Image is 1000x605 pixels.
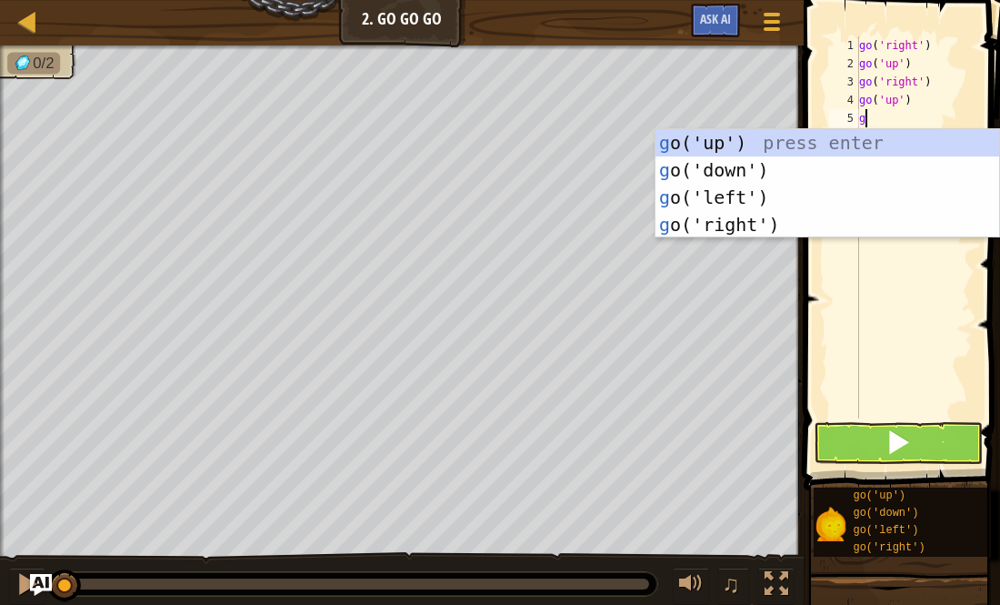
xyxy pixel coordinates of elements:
[853,489,905,502] span: go('up')
[691,4,740,37] button: Ask AI
[829,127,859,146] div: 6
[829,55,859,73] div: 2
[829,36,859,55] div: 1
[829,109,859,127] div: 5
[9,568,45,605] button: Ctrl + P: Pause
[722,570,740,598] span: ♫
[673,568,709,605] button: Adjust volume
[758,568,795,605] button: Toggle fullscreen
[7,53,60,75] li: Collect the gems.
[853,524,918,537] span: go('left')
[853,507,918,519] span: go('down')
[749,4,795,46] button: Show game menu
[829,73,859,91] div: 3
[814,422,983,464] button: Shift+Enter: Run current code.
[700,10,731,27] span: Ask AI
[853,541,925,554] span: go('right')
[30,574,52,596] button: Ask AI
[829,91,859,109] div: 4
[33,55,54,72] span: 0/2
[718,568,749,605] button: ♫
[814,507,848,541] img: portrait.png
